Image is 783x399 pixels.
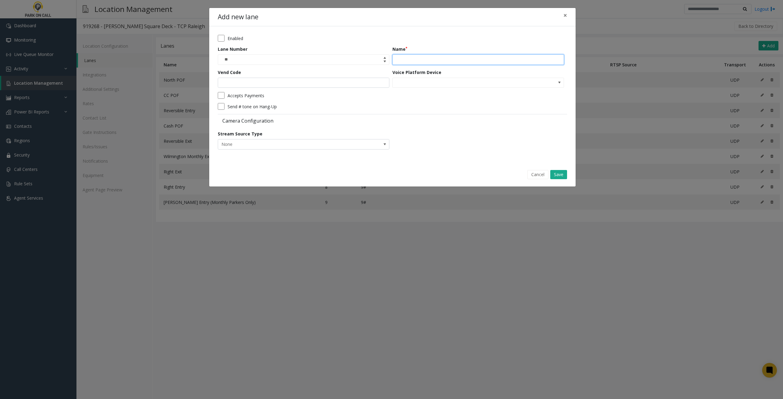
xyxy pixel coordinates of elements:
span: × [563,11,567,20]
input: NO DATA FOUND [393,78,529,88]
span: None [218,139,355,149]
span: Decrease value [380,60,389,65]
label: Accepts Payments [228,92,264,99]
label: Lane Number [218,46,247,52]
label: Enabled [228,35,243,42]
label: Vend Code [218,69,241,76]
span: Increase value [380,55,389,60]
label: Voice Platform Device [392,69,441,76]
button: Cancel [527,170,548,179]
label: Camera Configuration [218,117,391,124]
button: Close [559,8,571,23]
h4: Add new lane [218,12,258,22]
button: Save [550,170,567,179]
label: Send # tone on Hang-Up [228,103,277,110]
label: Stream Source Type [218,131,262,137]
label: Name [392,46,407,52]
